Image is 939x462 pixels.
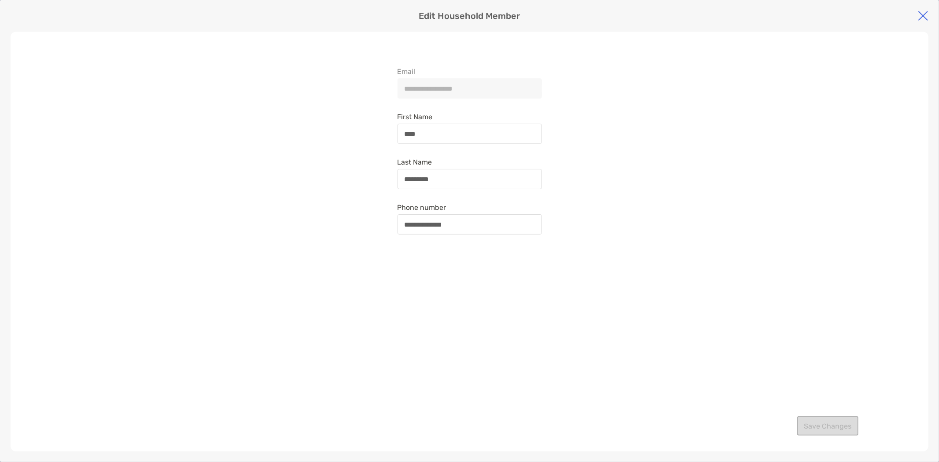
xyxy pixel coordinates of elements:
span: Last Name [398,158,542,166]
span: First Name [398,113,542,121]
input: Last Name [398,176,541,183]
img: close [918,11,928,21]
p: Edit Household Member [419,11,520,22]
input: Phone number [398,221,541,228]
input: First Name [398,130,541,138]
span: Phone number [398,203,542,212]
span: Email [398,67,542,76]
input: Email [398,85,541,92]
